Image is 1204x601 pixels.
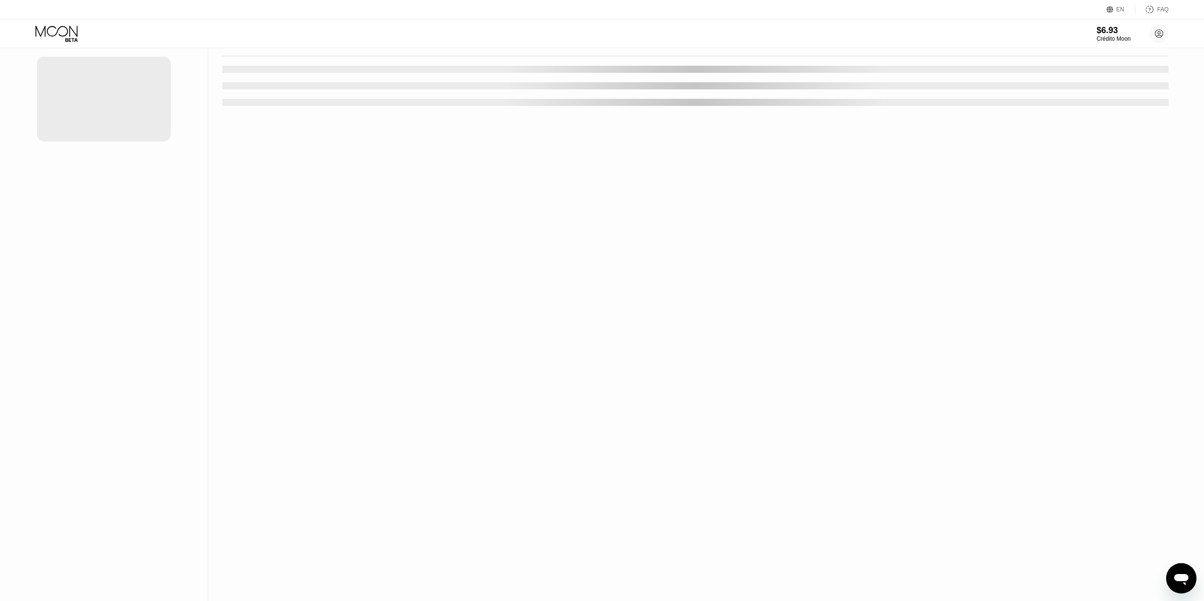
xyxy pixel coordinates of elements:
div: EN [1116,6,1125,13]
div: $6.93Crédito Moon [1097,26,1131,42]
div: $6.93 [1097,26,1131,35]
div: FAQ [1157,6,1169,13]
iframe: Botón para iniciar la ventana de mensajería [1166,563,1196,593]
div: FAQ [1135,5,1169,14]
div: EN [1107,5,1135,14]
div: Crédito Moon [1097,35,1131,42]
